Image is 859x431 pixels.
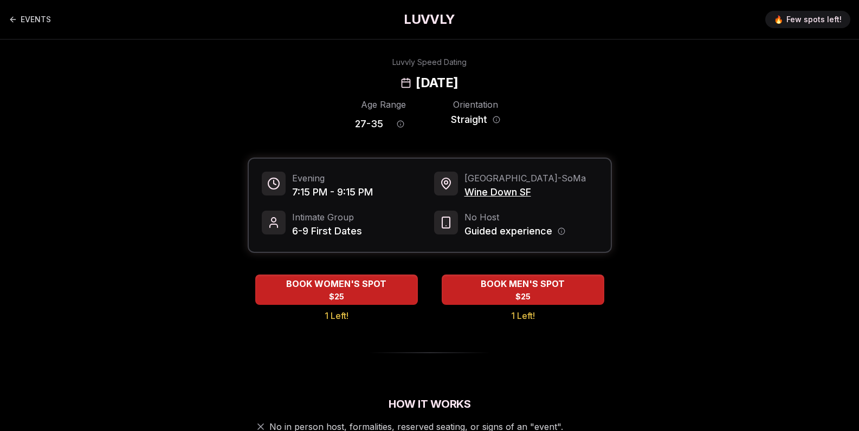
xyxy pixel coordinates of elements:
[255,275,418,305] button: BOOK WOMEN'S SPOT - 1 Left!
[511,309,535,322] span: 1 Left!
[325,309,348,322] span: 1 Left!
[284,277,389,290] span: BOOK WOMEN'S SPOT
[447,98,505,111] div: Orientation
[464,185,586,200] span: Wine Down SF
[292,211,362,224] span: Intimate Group
[493,116,500,123] button: Orientation information
[558,227,565,235] button: Host information
[786,14,842,25] span: Few spots left!
[515,291,531,302] span: $25
[355,116,383,132] span: 27 - 35
[464,211,565,224] span: No Host
[355,98,412,111] div: Age Range
[329,291,344,302] span: $25
[292,172,373,185] span: Evening
[248,396,612,412] h2: How It Works
[389,112,412,136] button: Age range information
[292,224,362,239] span: 6-9 First Dates
[774,14,783,25] span: 🔥
[404,11,455,28] a: LUVVLY
[392,57,467,68] div: Luvvly Speed Dating
[292,185,373,200] span: 7:15 PM - 9:15 PM
[464,172,586,185] span: [GEOGRAPHIC_DATA] - SoMa
[464,224,552,239] span: Guided experience
[442,275,604,305] button: BOOK MEN'S SPOT - 1 Left!
[479,277,567,290] span: BOOK MEN'S SPOT
[416,74,458,92] h2: [DATE]
[451,112,487,127] span: Straight
[9,9,51,30] a: Back to events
